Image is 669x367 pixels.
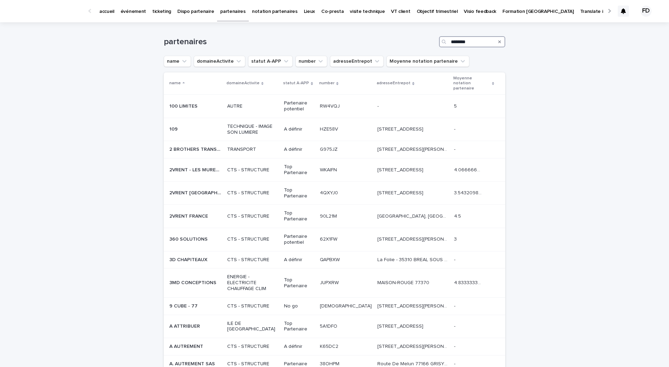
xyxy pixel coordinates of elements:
p: [STREET_ADDRESS] [377,189,425,196]
p: CTS - STRUCTURE [227,213,278,219]
tr: 360 SOLUTIONS360 SOLUTIONS CTS - STRUCTUREPartenaire potentiel62X1FW62X1FW [STREET_ADDRESS][PERSO... [164,228,505,251]
p: Partenaire potentiel [284,100,314,112]
tr: 2VRENT - LES MUREAUX2VRENT - LES MUREAUX CTS - STRUCTURETop PartenaireWKAIFNWKAIFN [STREET_ADDRES... [164,158,505,182]
tr: A AUTREMENTA AUTREMENT CTS - STRUCTUREA définirK65DC2K65DC2 [STREET_ADDRESS][PERSON_NAME][STREET_... [164,338,505,356]
tr: A ATTRIBUERA ATTRIBUER ILE DE [GEOGRAPHIC_DATA]Top Partenaire5A1DFO5A1DFO [STREET_ADDRESS][STREET... [164,315,505,338]
tr: 2VRENT FRANCE2VRENT FRANCE CTS - STRUCTURETop Partenaire90L21M90L21M [GEOGRAPHIC_DATA], [GEOGRAPH... [164,205,505,228]
p: Business Park, 's Gravenstraat 197, 9810 Nazareth [377,212,450,219]
p: statut A-APP [283,79,309,87]
div: FD [640,6,652,17]
p: Partenaire potentiel [284,234,314,245]
p: A AUTREMENT [169,342,205,350]
p: - [454,256,457,263]
p: 2VRENT FRANCE [169,212,209,219]
p: [STREET_ADDRESS] [377,125,425,132]
p: WKAIFN [320,166,338,173]
p: CTS - STRUCTURE [227,303,278,309]
p: A ATTRIBUER [169,322,201,329]
p: 2VRENT - LES MUREAUX [169,166,223,173]
img: Ls34BcGeRexTGTNfXpUC [14,4,82,18]
p: - [454,125,457,132]
tr: 109109 TECHNIQUE - IMAGE SON LUMIEREA définirHZE58VHZE58V [STREET_ADDRESS][STREET_ADDRESS] -- [164,118,505,141]
p: QAPBXW [320,256,341,263]
p: Top Partenaire [284,164,314,176]
button: domaineActivite [194,56,245,67]
p: - [454,145,457,153]
p: ILE DE [GEOGRAPHIC_DATA] [227,321,278,333]
p: 1 chemin du bois des remises 78130 LES MUREAUX [377,166,425,173]
p: 4QXYJ0 [320,189,339,196]
p: [STREET_ADDRESS][PERSON_NAME] [377,145,450,153]
p: 4.066666666666666 [454,166,484,173]
p: G975JZ [320,145,339,153]
p: - [454,302,457,309]
p: 4.5 [454,212,462,219]
p: 360 SOLUTIONS [169,235,209,242]
tr: 100 LIMITES100 LIMITES AUTREPartenaire potentielRW4VQJRW4VQJ -- 55 [164,95,505,118]
p: 5 [454,102,458,109]
tr: 9 CUBE - 779 CUBE - 77 CTS - STRUCTURENo go[DEMOGRAPHIC_DATA][DEMOGRAPHIC_DATA] [STREET_ADDRESS][... [164,297,505,315]
p: K65DC2 [320,342,340,350]
p: - [454,322,457,329]
tr: 3D CHAPITEAUX3D CHAPITEAUX CTS - STRUCTUREA définirQAPBXWQAPBXW La Folie - 35310 BREAL SOUS [GEOG... [164,251,505,268]
p: RW4VQJ [320,102,341,109]
tr: 3MD CONCEPTIONS3MD CONCEPTIONS ENERGIE - ELECTRICITE CHAUFFAGE CLIMTop PartenaireJUPXRWJUPXRW MAI... [164,268,505,297]
p: MAISON-ROUGE 77370 [377,279,431,286]
p: 3MD CONCEPTIONS [169,279,218,286]
p: A définir [284,126,314,132]
p: [STREET_ADDRESS] [377,322,425,329]
p: adresseEntrepot [377,79,410,87]
p: A. AUTREMENT SAS [169,360,216,367]
p: name [169,79,181,87]
button: statut A-APP [248,56,293,67]
p: Top Partenaire [284,187,314,199]
p: Route De Melun 77166 GRISY SUISNES [377,360,450,367]
p: 3 [454,235,458,242]
p: number [319,79,334,87]
p: - [377,102,380,109]
p: ENERGIE - ELECTRICITE CHAUFFAGE CLIM [227,274,278,291]
p: Top Partenaire [284,277,314,289]
p: La Folie - 35310 BREAL SOUS [GEOGRAPHIC_DATA] [377,256,450,263]
p: 3D CHAPITEAUX [169,256,209,263]
p: AUTRE [227,103,278,109]
p: CTS - STRUCTURE [227,167,278,173]
p: - [454,360,457,367]
p: Top Partenaire [284,210,314,222]
p: 109 [169,125,179,132]
p: A définir [284,257,314,263]
p: A définir [284,147,314,153]
p: Partenaire [284,361,314,367]
p: [DEMOGRAPHIC_DATA] [320,302,373,309]
p: CTS - STRUCTURE [227,257,278,263]
p: 2VRENT [GEOGRAPHIC_DATA] [169,189,223,196]
input: Search [439,36,505,47]
p: Top Partenaire [284,321,314,333]
p: 9 CUBE - 77 [169,302,199,309]
p: domaineActivite [226,79,260,87]
p: JUPXRW [320,279,340,286]
p: 100 LIMITES [169,102,199,109]
p: HZE58V [320,125,339,132]
p: 3.54320987654321 [454,189,484,196]
p: 4.833333333333333 [454,279,484,286]
p: A définir [284,344,314,350]
p: CTS - STRUCTURE [227,190,278,196]
p: 2 BROTHERS TRANSPORT [169,145,223,153]
p: 38OHPM [320,360,341,367]
p: 62X1FW [320,235,339,242]
p: CTS - STRUCTURE [227,344,278,350]
p: 90L21M [320,212,338,219]
button: adresseEntrepot [330,56,384,67]
p: 12 allée Thibaud de Champagne, 77600 Guermantes [377,302,450,309]
p: TECHNIQUE - IMAGE SON LUMIERE [227,124,278,135]
p: CTS - STRUCTURE [227,236,278,242]
button: Moyenne notation partenaire [386,56,469,67]
p: No go [284,303,314,309]
button: name [164,56,191,67]
tr: 2 BROTHERS TRANSPORT2 BROTHERS TRANSPORT TRANSPORTA définirG975JZG975JZ [STREET_ADDRESS][PERSON_N... [164,141,505,158]
p: 19 Rue de l'Industrie 77170 Brie-Comte-Robert [377,342,450,350]
h1: partenaires [164,37,436,47]
p: - [454,342,457,350]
